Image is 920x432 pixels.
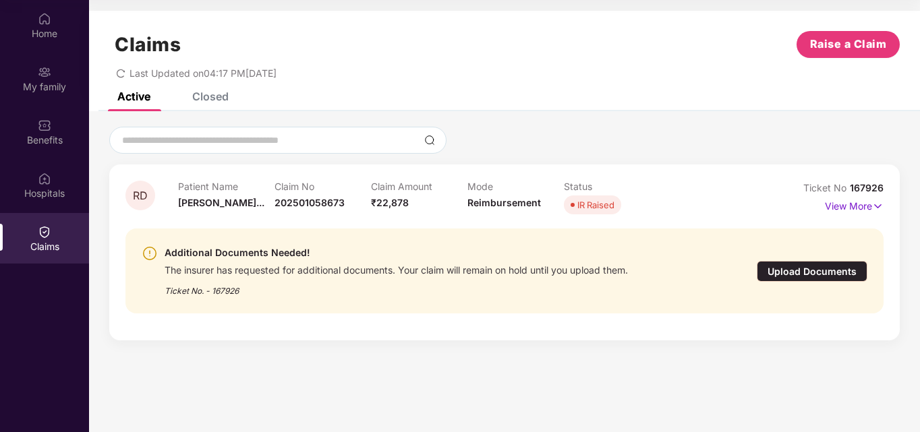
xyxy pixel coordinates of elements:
img: svg+xml;base64,PHN2ZyBpZD0iQ2xhaW0iIHhtbG5zPSJodHRwOi8vd3d3LnczLm9yZy8yMDAwL3N2ZyIgd2lkdGg9IjIwIi... [38,225,51,239]
img: svg+xml;base64,PHN2ZyBpZD0iV2FybmluZ18tXzI0eDI0IiBkYXRhLW5hbWU9Ildhcm5pbmcgLSAyNHgyNCIgeG1sbnM9Im... [142,245,158,261]
img: svg+xml;base64,PHN2ZyB4bWxucz0iaHR0cDovL3d3dy53My5vcmcvMjAwMC9zdmciIHdpZHRoPSIxNyIgaGVpZ2h0PSIxNy... [872,199,884,214]
span: RD [133,190,148,202]
p: Patient Name [178,181,275,192]
span: ₹22,878 [371,197,409,208]
span: 202501058673 [275,197,345,208]
div: Active [117,90,150,103]
img: svg+xml;base64,PHN2ZyBpZD0iSG9tZSIgeG1sbnM9Imh0dHA6Ly93d3cudzMub3JnLzIwMDAvc3ZnIiB3aWR0aD0iMjAiIG... [38,12,51,26]
div: Ticket No. - 167926 [165,276,628,297]
div: The insurer has requested for additional documents. Your claim will remain on hold until you uplo... [165,261,628,276]
div: Closed [192,90,229,103]
p: Claim Amount [371,181,467,192]
div: Upload Documents [757,261,867,282]
div: IR Raised [577,198,614,212]
img: svg+xml;base64,PHN2ZyBpZD0iQmVuZWZpdHMiIHhtbG5zPSJodHRwOi8vd3d3LnczLm9yZy8yMDAwL3N2ZyIgd2lkdGg9Ij... [38,119,51,132]
p: Status [564,181,660,192]
div: Additional Documents Needed! [165,245,628,261]
p: View More [825,195,884,214]
span: Reimbursement [467,197,541,208]
p: Mode [467,181,564,192]
span: Last Updated on 04:17 PM[DATE] [130,67,277,79]
button: Raise a Claim [797,31,900,58]
span: Ticket No [803,182,850,193]
img: svg+xml;base64,PHN2ZyB3aWR0aD0iMjAiIGhlaWdodD0iMjAiIHZpZXdCb3g9IjAgMCAyMCAyMCIgZmlsbD0ibm9uZSIgeG... [38,65,51,79]
span: redo [116,67,125,79]
span: [PERSON_NAME]... [178,197,264,208]
h1: Claims [115,33,181,56]
span: 167926 [850,182,884,193]
img: svg+xml;base64,PHN2ZyBpZD0iU2VhcmNoLTMyeDMyIiB4bWxucz0iaHR0cDovL3d3dy53My5vcmcvMjAwMC9zdmciIHdpZH... [424,135,435,146]
span: Raise a Claim [810,36,887,53]
img: svg+xml;base64,PHN2ZyBpZD0iSG9zcGl0YWxzIiB4bWxucz0iaHR0cDovL3d3dy53My5vcmcvMjAwMC9zdmciIHdpZHRoPS... [38,172,51,185]
p: Claim No [275,181,371,192]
